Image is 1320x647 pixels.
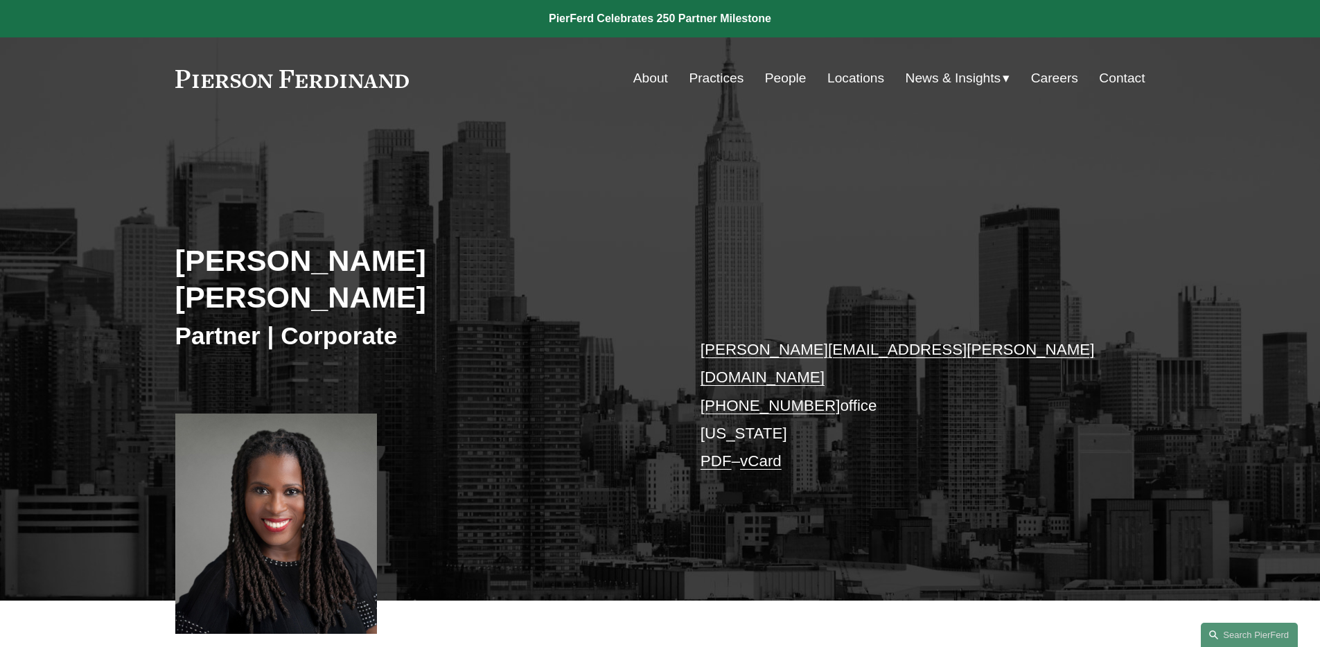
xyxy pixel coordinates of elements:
a: Practices [689,65,743,91]
a: [PHONE_NUMBER] [701,397,841,414]
p: office [US_STATE] – [701,336,1105,476]
a: Contact [1099,65,1145,91]
a: vCard [740,452,782,470]
a: Locations [827,65,884,91]
span: News & Insights [906,67,1001,91]
a: [PERSON_NAME][EMAIL_ADDRESS][PERSON_NAME][DOMAIN_NAME] [701,341,1095,386]
a: PDF [701,452,732,470]
a: About [633,65,668,91]
a: Search this site [1201,623,1298,647]
a: folder dropdown [906,65,1010,91]
h3: Partner | Corporate [175,321,660,351]
a: Careers [1031,65,1078,91]
a: People [765,65,807,91]
h2: [PERSON_NAME] [PERSON_NAME] [175,242,660,315]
